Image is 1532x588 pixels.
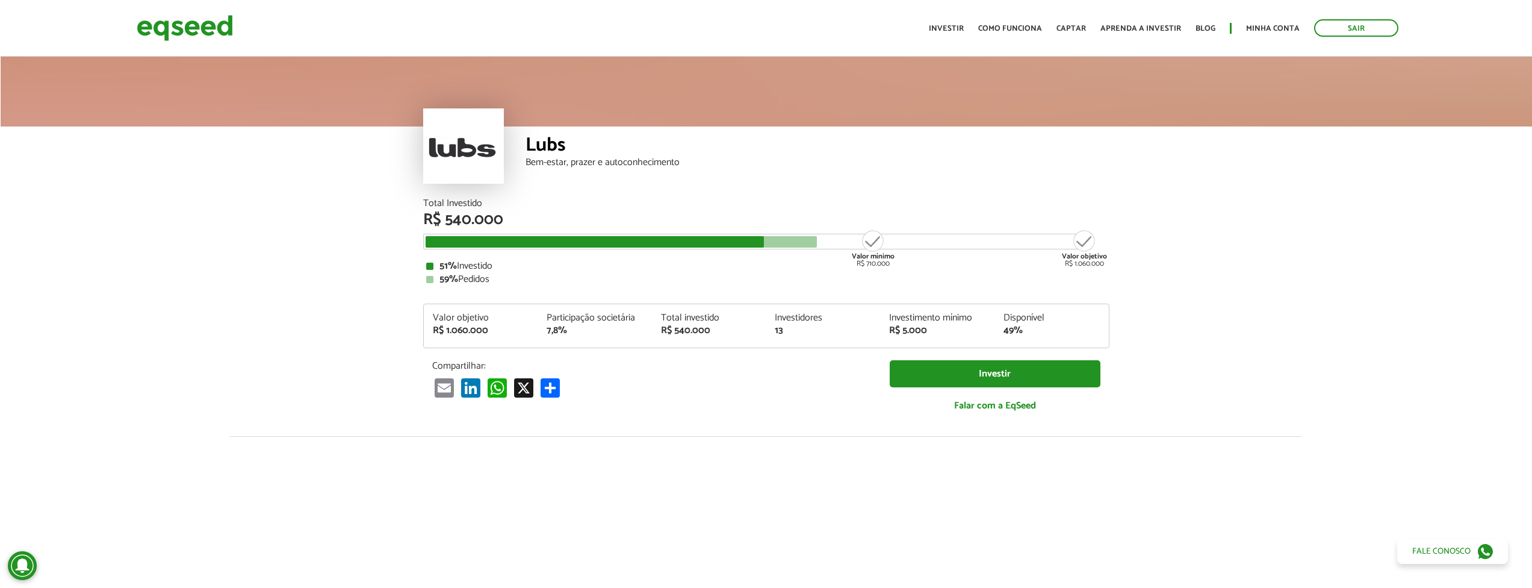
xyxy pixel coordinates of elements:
[433,313,529,323] div: Valor objetivo
[538,378,562,398] a: Compartilhar
[439,258,457,274] strong: 51%
[775,326,871,336] div: 13
[929,25,964,33] a: Investir
[852,251,895,262] strong: Valor mínimo
[547,313,643,323] div: Participação societária
[661,326,757,336] div: R$ 540.000
[1003,326,1100,336] div: 49%
[775,313,871,323] div: Investidores
[890,393,1100,418] a: Falar com a EqSeed
[526,136,1109,158] div: Lubs
[1100,25,1181,33] a: Aprenda a investir
[433,326,529,336] div: R$ 1.060.000
[512,378,536,398] a: X
[1056,25,1086,33] a: Captar
[1246,25,1300,33] a: Minha conta
[1062,251,1107,262] strong: Valor objetivo
[1196,25,1215,33] a: Blog
[432,360,872,372] p: Compartilhar:
[1003,313,1100,323] div: Disponível
[661,313,757,323] div: Total investido
[426,261,1106,271] div: Investido
[423,199,1109,208] div: Total Investido
[485,378,509,398] a: WhatsApp
[432,378,456,398] a: Email
[1314,19,1398,37] a: Sair
[423,212,1109,228] div: R$ 540.000
[889,313,985,323] div: Investimento mínimo
[1397,539,1508,564] a: Fale conosco
[426,275,1106,284] div: Pedidos
[137,12,233,44] img: EqSeed
[890,360,1100,387] a: Investir
[889,326,985,336] div: R$ 5.000
[547,326,643,336] div: 7,8%
[1062,229,1107,267] div: R$ 1.060.000
[978,25,1042,33] a: Como funciona
[851,229,896,267] div: R$ 710.000
[459,378,483,398] a: LinkedIn
[526,158,1109,167] div: Bem-estar, prazer e autoconhecimento
[439,271,458,287] strong: 59%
